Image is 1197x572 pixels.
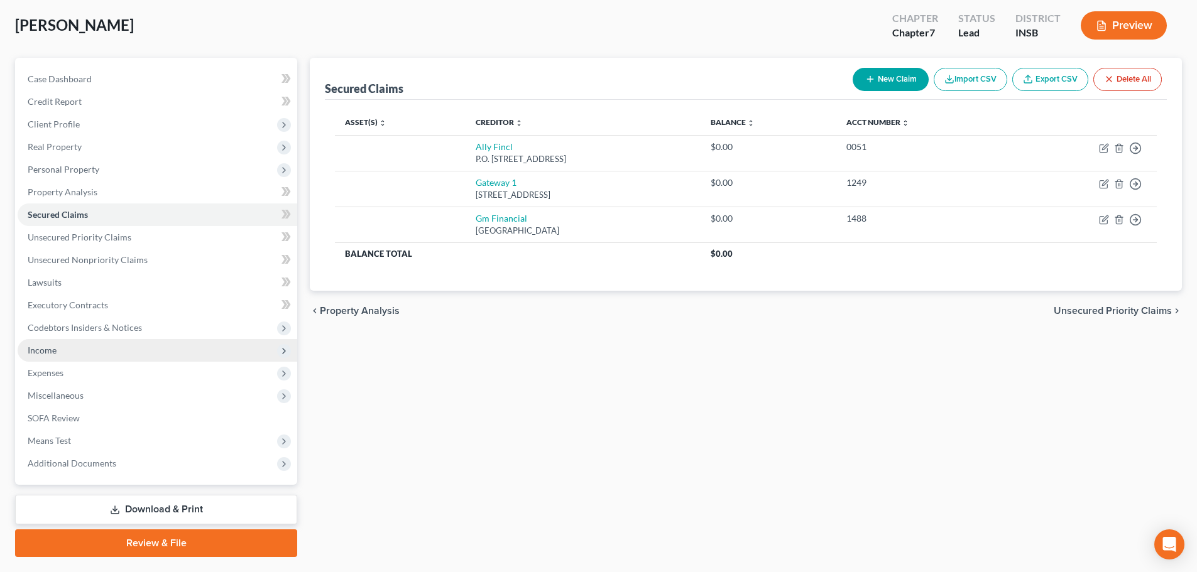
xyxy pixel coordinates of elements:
[18,249,297,271] a: Unsecured Nonpriority Claims
[28,141,82,152] span: Real Property
[28,367,63,378] span: Expenses
[15,529,297,557] a: Review & File
[476,141,513,152] a: Ally Fincl
[958,26,995,40] div: Lead
[476,177,517,188] a: Gateway 1
[476,225,691,237] div: [GEOGRAPHIC_DATA]
[1015,26,1061,40] div: INSB
[711,176,827,189] div: $0.00
[28,458,116,468] span: Additional Documents
[379,119,386,127] i: unfold_more
[28,73,92,84] span: Case Dashboard
[1081,11,1167,40] button: Preview
[18,203,297,226] a: Secured Claims
[1093,68,1162,91] button: Delete All
[476,117,523,127] a: Creditor unfold_more
[18,407,297,429] a: SOFA Review
[476,213,527,224] a: Gm Financial
[892,11,938,26] div: Chapter
[711,117,755,127] a: Balance unfold_more
[1012,68,1088,91] a: Export CSV
[28,232,131,242] span: Unsecured Priority Claims
[28,96,82,107] span: Credit Report
[28,164,99,175] span: Personal Property
[28,186,97,197] span: Property Analysis
[476,153,691,165] div: P.O. [STREET_ADDRESS]
[892,26,938,40] div: Chapter
[846,176,1002,189] div: 1249
[28,254,148,265] span: Unsecured Nonpriority Claims
[320,306,400,316] span: Property Analysis
[28,299,108,310] span: Executory Contracts
[28,322,142,333] span: Codebtors Insiders & Notices
[711,249,733,259] span: $0.00
[345,117,386,127] a: Asset(s) unfold_more
[846,212,1002,225] div: 1488
[18,271,297,294] a: Lawsuits
[711,212,827,225] div: $0.00
[28,390,84,401] span: Miscellaneous
[15,16,134,34] span: [PERSON_NAME]
[28,209,88,220] span: Secured Claims
[15,495,297,524] a: Download & Print
[335,242,701,265] th: Balance Total
[1172,306,1182,316] i: chevron_right
[28,277,62,288] span: Lawsuits
[1054,306,1172,316] span: Unsecured Priority Claims
[28,413,80,423] span: SOFA Review
[929,26,935,38] span: 7
[18,226,297,249] a: Unsecured Priority Claims
[1015,11,1061,26] div: District
[958,11,995,26] div: Status
[747,119,755,127] i: unfold_more
[846,117,909,127] a: Acct Number unfold_more
[934,68,1007,91] button: Import CSV
[325,81,403,96] div: Secured Claims
[853,68,929,91] button: New Claim
[310,306,320,316] i: chevron_left
[28,119,80,129] span: Client Profile
[18,181,297,203] a: Property Analysis
[515,119,523,127] i: unfold_more
[18,68,297,90] a: Case Dashboard
[711,141,827,153] div: $0.00
[310,306,400,316] button: chevron_left Property Analysis
[28,435,71,446] span: Means Test
[846,141,1002,153] div: 0051
[902,119,909,127] i: unfold_more
[28,345,57,355] span: Income
[18,294,297,316] a: Executory Contracts
[1054,306,1182,316] button: Unsecured Priority Claims chevron_right
[476,189,691,201] div: [STREET_ADDRESS]
[1154,529,1184,559] div: Open Intercom Messenger
[18,90,297,113] a: Credit Report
